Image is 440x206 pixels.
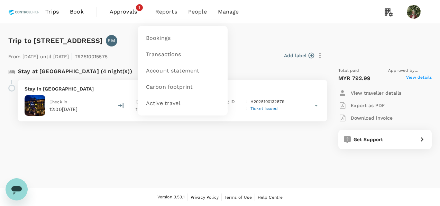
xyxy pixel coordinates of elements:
[146,83,193,91] span: Carbon footprint
[191,195,219,200] span: Privacy Policy
[338,87,401,99] button: View traveller details
[146,51,181,59] span: Transactions
[8,4,40,19] img: Control Union Malaysia Sdn. Bhd.
[70,8,84,16] span: Book
[406,74,432,83] span: View details
[45,8,59,16] span: Trips
[6,178,28,200] iframe: Button to launch messaging window
[155,8,177,16] span: Reports
[250,98,284,105] p: H2025100132579
[258,195,283,200] span: Help Centre
[8,49,108,62] p: From [DATE] until [DATE] TR2510015575
[338,112,393,124] button: Download invoice
[338,67,359,74] span: Total paid
[284,52,314,59] button: Add label
[142,95,223,112] a: Active travel
[71,51,73,61] span: |
[136,106,201,113] p: 12:00[DATE]
[407,5,421,19] img: Nurnasyrah Binti Abdul Ghafur
[338,99,385,112] button: Export as PDF
[351,89,401,96] p: View traveller details
[110,8,144,16] span: Approvals
[18,67,132,76] p: Stay at [GEOGRAPHIC_DATA] (4 night(s))
[250,106,278,111] span: Ticket issued
[49,106,78,113] p: 12:00[DATE]
[136,4,143,11] span: 1
[213,105,244,112] p: Status
[354,137,383,142] span: Get Support
[142,46,223,63] a: Transactions
[142,30,223,46] a: Bookings
[338,74,371,83] p: MYR 792.99
[224,194,252,201] a: Terms of Use
[8,35,103,46] h6: Trip to [STREET_ADDRESS]
[146,67,200,75] span: Account statement
[218,8,239,16] span: Manage
[49,100,67,104] span: Check in
[388,67,432,74] span: Approved by
[146,34,171,42] span: Bookings
[246,98,248,105] p: :
[25,95,45,116] img: 7 Heaven Boutique Hotel
[142,79,223,95] a: Carbon footprint
[157,194,185,201] span: Version 3.53.1
[25,85,320,92] p: Stay in [GEOGRAPHIC_DATA]
[246,105,248,112] p: :
[191,194,219,201] a: Privacy Policy
[351,102,385,109] p: Export as PDF
[213,98,244,105] p: Booking ID
[136,100,156,104] span: Check out
[224,195,252,200] span: Terms of Use
[258,194,283,201] a: Help Centre
[108,37,115,44] p: FM
[188,8,207,16] span: People
[146,100,181,108] span: Active travel
[351,114,393,121] p: Download invoice
[142,63,223,79] a: Account statement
